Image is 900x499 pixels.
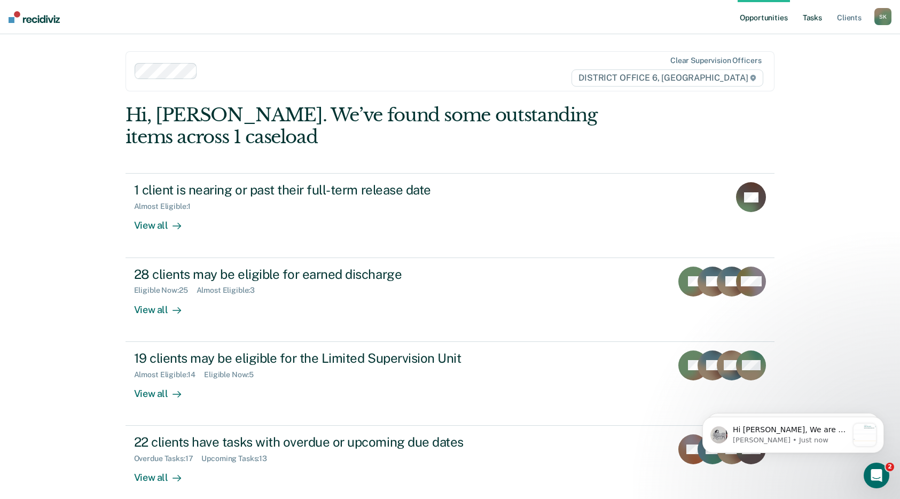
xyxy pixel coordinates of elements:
[134,286,197,295] div: Eligible Now : 25
[126,104,645,148] div: Hi, [PERSON_NAME]. We’ve found some outstanding items across 1 caseload
[134,267,509,282] div: 28 clients may be eligible for earned discharge
[126,173,775,258] a: 1 client is nearing or past their full-term release dateAlmost Eligible:1View all
[9,11,60,23] img: Recidiviz
[134,211,194,232] div: View all
[201,454,276,463] div: Upcoming Tasks : 13
[134,379,194,400] div: View all
[134,454,202,463] div: Overdue Tasks : 17
[126,342,775,426] a: 19 clients may be eligible for the Limited Supervision UnitAlmost Eligible:14Eligible Now:5View all
[134,182,509,198] div: 1 client is nearing or past their full-term release date
[134,463,194,484] div: View all
[204,370,262,379] div: Eligible Now : 5
[134,295,194,316] div: View all
[126,258,775,342] a: 28 clients may be eligible for earned dischargeEligible Now:25Almost Eligible:3View all
[864,463,889,488] iframe: Intercom live chat
[134,202,200,211] div: Almost Eligible : 1
[134,350,509,366] div: 19 clients may be eligible for the Limited Supervision Unit
[886,463,894,471] span: 2
[686,395,900,470] iframe: Intercom notifications message
[670,56,761,65] div: Clear supervision officers
[874,8,891,25] button: SK
[572,69,763,87] span: DISTRICT OFFICE 6, [GEOGRAPHIC_DATA]
[197,286,264,295] div: Almost Eligible : 3
[134,370,205,379] div: Almost Eligible : 14
[874,8,891,25] div: S K
[134,434,509,450] div: 22 clients have tasks with overdue or upcoming due dates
